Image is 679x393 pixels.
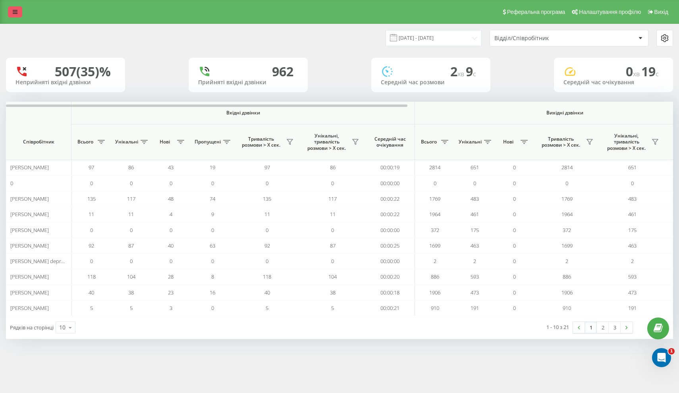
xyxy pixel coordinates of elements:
[628,242,637,249] span: 463
[331,227,334,234] span: 0
[90,257,93,265] span: 0
[130,304,133,312] span: 5
[115,139,138,145] span: Унікальні
[266,227,268,234] span: 0
[168,242,174,249] span: 40
[266,304,268,312] span: 5
[597,322,609,333] a: 2
[195,139,221,145] span: Пропущені
[210,289,215,296] span: 16
[507,9,565,15] span: Реферальна програма
[10,273,49,280] span: [PERSON_NAME]
[128,289,134,296] span: 38
[631,257,634,265] span: 2
[264,164,270,171] span: 97
[563,227,571,234] span: 372
[87,273,96,280] span: 118
[434,257,436,265] span: 2
[429,289,440,296] span: 1906
[130,227,133,234] span: 0
[211,257,214,265] span: 0
[170,180,172,187] span: 0
[89,289,94,296] span: 40
[170,227,172,234] span: 0
[365,269,415,285] td: 00:00:20
[459,139,482,145] span: Унікальні
[264,242,270,249] span: 92
[155,139,175,145] span: Нові
[365,238,415,254] td: 00:00:25
[609,322,621,333] a: 3
[210,195,215,202] span: 74
[331,304,334,312] span: 5
[546,323,569,331] div: 1 - 10 з 21
[471,227,479,234] span: 175
[330,242,336,249] span: 87
[331,257,334,265] span: 0
[561,242,573,249] span: 1699
[431,227,439,234] span: 372
[431,304,439,312] span: 910
[264,289,270,296] span: 40
[563,304,571,312] span: 910
[513,180,516,187] span: 0
[263,195,271,202] span: 135
[365,207,415,222] td: 00:00:22
[631,180,634,187] span: 0
[170,211,172,218] span: 4
[89,211,94,218] span: 11
[10,211,49,218] span: [PERSON_NAME]
[628,289,637,296] span: 473
[513,242,516,249] span: 0
[365,191,415,207] td: 00:00:22
[330,289,336,296] span: 38
[266,257,268,265] span: 0
[628,195,637,202] span: 483
[10,324,54,331] span: Рядків на сторінці
[513,211,516,218] span: 0
[10,227,49,234] span: [PERSON_NAME]
[381,79,481,86] div: Середній час розмови
[471,211,479,218] span: 461
[473,257,476,265] span: 2
[561,195,573,202] span: 1769
[10,289,49,296] span: [PERSON_NAME]
[365,175,415,191] td: 00:00:00
[238,136,284,148] span: Тривалість розмови > Х сек.
[471,304,479,312] span: 191
[561,211,573,218] span: 1964
[628,227,637,234] span: 175
[498,139,518,145] span: Нові
[652,348,671,367] iframe: Intercom live chat
[330,164,336,171] span: 86
[128,242,134,249] span: 87
[10,257,73,265] span: [PERSON_NAME] deprecate
[585,322,597,333] a: 1
[211,180,214,187] span: 0
[90,304,93,312] span: 5
[210,242,215,249] span: 63
[263,273,271,280] span: 118
[579,9,641,15] span: Налаштування профілю
[211,211,214,218] span: 9
[668,348,675,354] span: 1
[473,70,476,78] span: c
[211,273,214,280] span: 8
[471,195,479,202] span: 483
[565,180,568,187] span: 0
[429,242,440,249] span: 1699
[168,164,174,171] span: 43
[563,273,571,280] span: 886
[431,273,439,280] span: 886
[419,139,439,145] span: Всього
[471,289,479,296] span: 473
[563,79,664,86] div: Середній час очікування
[210,164,215,171] span: 19
[92,110,394,116] span: Вхідні дзвінки
[211,304,214,312] span: 0
[304,133,349,151] span: Унікальні, тривалість розмови > Х сек.
[168,195,174,202] span: 48
[633,70,641,78] span: хв
[264,211,270,218] span: 11
[59,323,66,331] div: 10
